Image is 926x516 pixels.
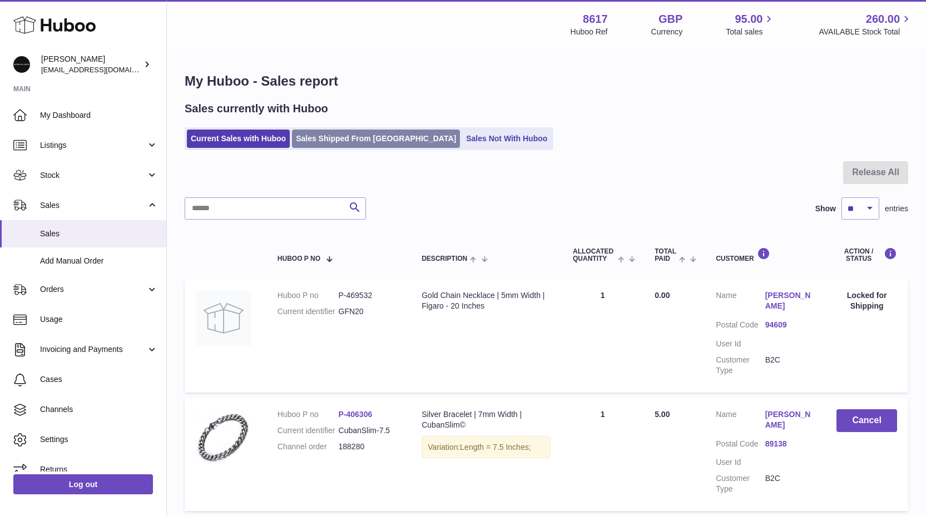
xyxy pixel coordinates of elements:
[571,27,608,37] div: Huboo Ref
[716,320,765,333] dt: Postal Code
[819,12,913,37] a: 260.00 AVAILABLE Stock Total
[836,409,897,432] button: Cancel
[655,248,676,262] span: Total paid
[716,290,765,314] dt: Name
[716,355,765,376] dt: Customer Type
[339,410,373,419] a: P-406306
[187,130,290,148] a: Current Sales with Huboo
[765,439,815,449] a: 89138
[185,101,328,116] h2: Sales currently with Huboo
[196,290,251,346] img: no-photo.jpg
[278,306,339,317] dt: Current identifier
[765,355,815,376] dd: B2C
[462,130,551,148] a: Sales Not With Huboo
[40,256,158,266] span: Add Manual Order
[562,398,643,511] td: 1
[41,54,141,75] div: [PERSON_NAME]
[40,464,158,475] span: Returns
[40,434,158,445] span: Settings
[716,439,765,452] dt: Postal Code
[339,290,400,301] dd: P-469532
[40,314,158,325] span: Usage
[765,290,815,311] a: [PERSON_NAME]
[40,404,158,415] span: Channels
[819,27,913,37] span: AVAILABLE Stock Total
[278,255,320,262] span: Huboo P no
[765,320,815,330] a: 94609
[716,339,765,349] dt: User Id
[573,248,615,262] span: ALLOCATED Quantity
[655,410,670,419] span: 5.00
[651,27,683,37] div: Currency
[13,56,30,73] img: hello@alfredco.com
[716,457,765,468] dt: User Id
[422,436,551,459] div: Variation:
[735,12,762,27] span: 95.00
[460,443,531,451] span: Length = 7.5 Inches;
[339,306,400,317] dd: GFN20
[726,12,775,37] a: 95.00 Total sales
[40,374,158,385] span: Cases
[583,12,608,27] strong: 8617
[278,409,339,420] dt: Huboo P no
[726,27,775,37] span: Total sales
[40,344,146,355] span: Invoicing and Payments
[40,200,146,211] span: Sales
[716,473,765,494] dt: Customer Type
[655,291,670,300] span: 0.00
[422,255,467,262] span: Description
[716,247,814,262] div: Customer
[292,130,460,148] a: Sales Shipped From [GEOGRAPHIC_DATA]
[339,425,400,436] dd: CubanSlim-7.5
[40,170,146,181] span: Stock
[278,425,339,436] dt: Current identifier
[41,65,164,74] span: [EMAIL_ADDRESS][DOMAIN_NAME]
[562,279,643,392] td: 1
[866,12,900,27] span: 260.00
[658,12,682,27] strong: GBP
[40,110,158,121] span: My Dashboard
[765,473,815,494] dd: B2C
[40,140,146,151] span: Listings
[40,229,158,239] span: Sales
[836,247,897,262] div: Action / Status
[339,441,400,452] dd: 188280
[13,474,153,494] a: Log out
[40,284,146,295] span: Orders
[278,290,339,301] dt: Huboo P no
[422,290,551,311] div: Gold Chain Necklace | 5mm Width | Figaro - 20 Inches
[885,204,908,214] span: entries
[278,441,339,452] dt: Channel order
[815,204,836,214] label: Show
[185,72,908,90] h1: My Huboo - Sales report
[716,409,765,433] dt: Name
[422,409,551,430] div: Silver Bracelet | 7mm Width | CubanSlim©
[196,409,251,463] img: Cuban-Bracelet-1.png
[765,409,815,430] a: [PERSON_NAME]
[836,290,897,311] div: Locked for Shipping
